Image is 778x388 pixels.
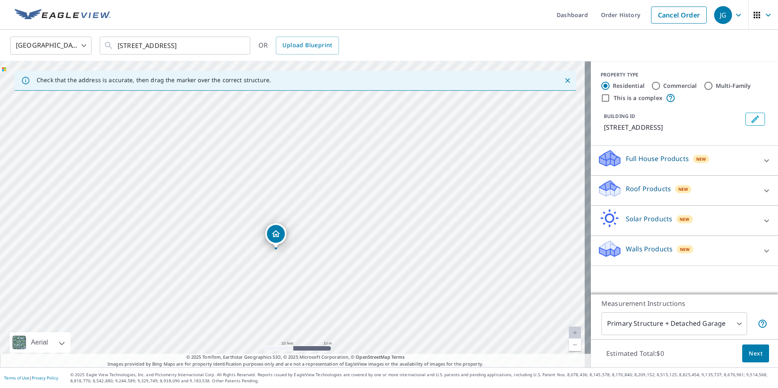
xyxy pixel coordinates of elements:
[70,372,774,384] p: © 2025 Eagle View Technologies, Inc. and Pictometry International Corp. All Rights Reserved. Repo...
[604,113,635,120] p: BUILDING ID
[597,179,771,202] div: Roof ProductsNew
[716,82,751,90] label: Multi-Family
[4,375,58,380] p: |
[10,332,70,353] div: Aerial
[663,82,697,90] label: Commercial
[118,34,234,57] input: Search by address or latitude-longitude
[186,354,405,361] span: © 2025 TomTom, Earthstar Geographics SIO, © 2025 Microsoft Corporation, ©
[15,9,111,21] img: EV Logo
[10,34,92,57] div: [GEOGRAPHIC_DATA]
[604,122,742,132] p: [STREET_ADDRESS]
[626,154,689,163] p: Full House Products
[626,184,671,194] p: Roof Products
[758,319,767,329] span: Your report will include the primary structure and a detached garage if one exists.
[678,186,688,192] span: New
[601,299,767,308] p: Measurement Instructions
[601,71,768,78] div: PROPERTY TYPE
[569,339,581,351] a: Current Level 20, Zoom Out
[742,344,769,363] button: Next
[651,7,707,24] a: Cancel Order
[680,246,690,253] span: New
[600,344,671,362] p: Estimated Total: $0
[597,149,771,172] div: Full House ProductsNew
[626,214,672,224] p: Solar Products
[714,6,732,24] div: JG
[614,94,662,102] label: This is a complex
[626,244,673,254] p: Walls Products
[265,223,286,248] div: Dropped pin, building 1, Residential property, 289 W 2nd St Yachats, OR 97498
[680,216,690,222] span: New
[28,332,50,353] div: Aerial
[696,156,706,162] span: New
[745,113,765,126] button: Edit building 1
[4,375,29,381] a: Terms of Use
[391,354,405,360] a: Terms
[569,327,581,339] a: Current Level 20, Zoom In Disabled
[356,354,390,360] a: OpenStreetMap
[597,209,771,232] div: Solar ProductsNew
[32,375,58,381] a: Privacy Policy
[749,349,763,359] span: Next
[601,312,747,335] div: Primary Structure + Detached Garage
[276,37,339,54] a: Upload Blueprint
[282,40,332,50] span: Upload Blueprint
[597,239,771,262] div: Walls ProductsNew
[37,76,271,84] p: Check that the address is accurate, then drag the marker over the correct structure.
[562,75,573,86] button: Close
[613,82,645,90] label: Residential
[258,37,339,54] div: OR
